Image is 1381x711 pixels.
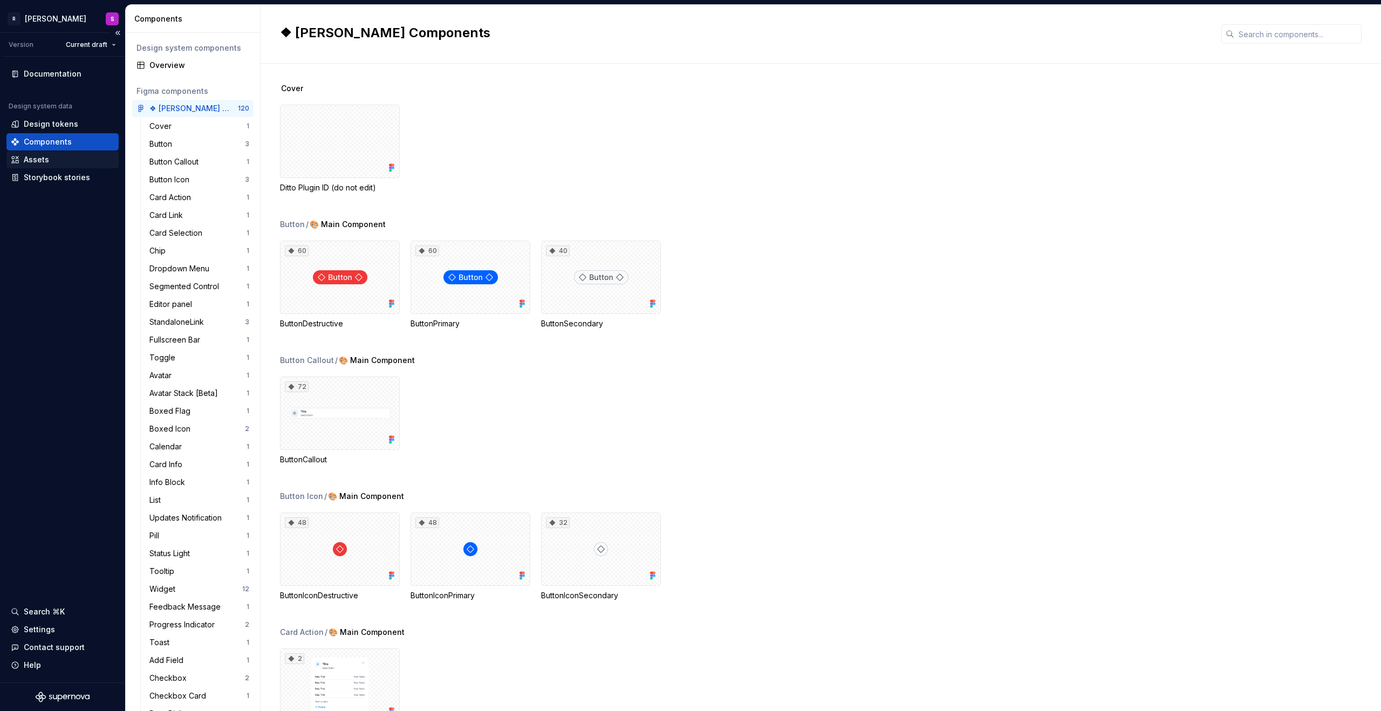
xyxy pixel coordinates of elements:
[149,691,210,701] div: Checkbox Card
[145,634,254,651] a: Toast1
[145,438,254,455] a: Calendar1
[24,606,65,617] div: Search ⌘K
[149,192,195,203] div: Card Action
[285,653,304,664] div: 2
[149,388,222,399] div: Avatar Stack [Beta]
[329,627,405,638] span: 🎨 Main Component
[145,207,254,224] a: Card Link1
[145,491,254,509] a: List1
[24,172,90,183] div: Storybook stories
[149,566,179,577] div: Tooltip
[6,151,119,168] a: Assets
[24,660,41,671] div: Help
[149,673,191,683] div: Checkbox
[335,355,338,366] span: /
[145,616,254,633] a: Progress Indicator2
[145,509,254,527] a: Updates Notification1
[9,102,72,111] div: Design system data
[36,692,90,702] svg: Supernova Logo
[24,154,49,165] div: Assets
[149,530,163,541] div: Pill
[306,219,309,230] span: /
[145,598,254,616] a: Feedback Message1
[149,174,194,185] div: Button Icon
[247,158,249,166] div: 1
[541,512,661,601] div: 32ButtonIconSecondary
[280,454,400,465] div: ButtonCallout
[247,353,249,362] div: 1
[247,300,249,309] div: 1
[149,441,186,452] div: Calendar
[280,377,400,465] div: 72ButtonCallout
[61,37,121,52] button: Current draft
[6,133,119,151] a: Components
[149,619,219,630] div: Progress Indicator
[247,531,249,540] div: 1
[546,245,570,256] div: 40
[24,642,85,653] div: Contact support
[247,371,249,380] div: 1
[245,175,249,184] div: 3
[145,331,254,348] a: Fullscreen Bar1
[415,245,439,256] div: 60
[136,86,249,97] div: Figma components
[145,171,254,188] a: Button Icon3
[145,296,254,313] a: Editor panel1
[247,336,249,344] div: 1
[247,193,249,202] div: 1
[280,512,400,601] div: 48ButtonIconDestructive
[149,370,176,381] div: Avatar
[247,656,249,665] div: 1
[145,456,254,473] a: Card Info1
[280,241,400,329] div: 60ButtonDestructive
[6,639,119,656] button: Contact support
[149,139,176,149] div: Button
[9,40,33,49] div: Version
[245,620,249,629] div: 2
[247,692,249,700] div: 1
[541,241,661,329] div: 40ButtonSecondary
[145,349,254,366] a: Toggle1
[242,585,249,593] div: 12
[280,355,334,366] div: Button Callout
[134,13,256,24] div: Components
[280,627,324,638] div: Card Action
[247,638,249,647] div: 1
[324,491,327,502] span: /
[1234,24,1362,44] input: Search in components...
[245,425,249,433] div: 2
[247,264,249,273] div: 1
[145,367,254,384] a: Avatar1
[411,512,530,601] div: 48ButtonIconPrimary
[280,590,400,601] div: ButtonIconDestructive
[145,278,254,295] a: Segmented Control1
[145,313,254,331] a: StandaloneLink3
[149,245,170,256] div: Chip
[280,491,323,502] div: Button Icon
[541,318,661,329] div: ButtonSecondary
[66,40,107,49] span: Current draft
[149,584,180,594] div: Widget
[145,224,254,242] a: Card Selection1
[145,652,254,669] a: Add Field1
[149,655,188,666] div: Add Field
[281,83,303,94] span: Cover
[149,228,207,238] div: Card Selection
[280,24,1208,42] h2: ❖ [PERSON_NAME] Components
[145,474,254,491] a: Info Block1
[132,57,254,74] a: Overview
[247,567,249,576] div: 1
[145,669,254,687] a: Checkbox2
[145,385,254,402] a: Avatar Stack [Beta]1
[310,219,386,230] span: 🎨 Main Component
[111,15,114,23] div: S
[280,219,305,230] div: Button
[145,402,254,420] a: Boxed Flag1
[145,242,254,259] a: Chip1
[339,355,415,366] span: 🎨 Main Component
[245,674,249,682] div: 2
[132,100,254,117] a: ❖ [PERSON_NAME] Components120
[247,229,249,237] div: 1
[149,156,203,167] div: Button Callout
